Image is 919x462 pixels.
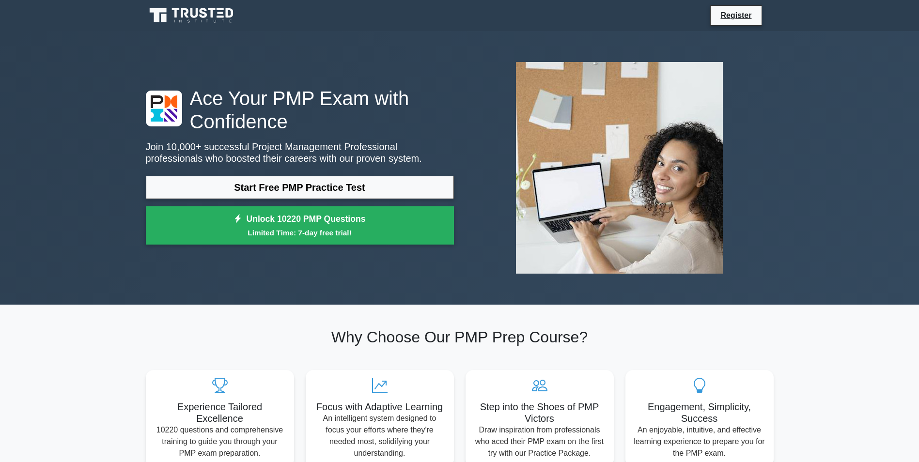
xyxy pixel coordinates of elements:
[154,424,286,459] p: 10220 questions and comprehensive training to guide you through your PMP exam preparation.
[146,206,454,245] a: Unlock 10220 PMP QuestionsLimited Time: 7-day free trial!
[158,227,442,238] small: Limited Time: 7-day free trial!
[146,328,774,346] h2: Why Choose Our PMP Prep Course?
[154,401,286,424] h5: Experience Tailored Excellence
[473,401,606,424] h5: Step into the Shoes of PMP Victors
[313,413,446,459] p: An intelligent system designed to focus your efforts where they're needed most, solidifying your ...
[146,176,454,199] a: Start Free PMP Practice Test
[146,141,454,164] p: Join 10,000+ successful Project Management Professional professionals who boosted their careers w...
[633,401,766,424] h5: Engagement, Simplicity, Success
[313,401,446,413] h5: Focus with Adaptive Learning
[473,424,606,459] p: Draw inspiration from professionals who aced their PMP exam on the first try with our Practice Pa...
[146,87,454,133] h1: Ace Your PMP Exam with Confidence
[633,424,766,459] p: An enjoyable, intuitive, and effective learning experience to prepare you for the PMP exam.
[715,9,757,21] a: Register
